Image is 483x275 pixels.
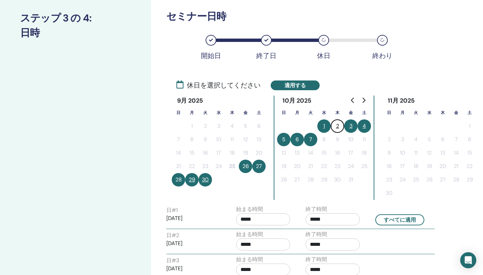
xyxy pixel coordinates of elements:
button: 10 [212,133,225,146]
button: 9 [331,133,344,146]
button: 13 [436,146,449,160]
button: 8 [317,133,331,146]
button: 2 [331,119,344,133]
button: 19 [423,160,436,173]
button: 7 [172,133,185,146]
button: 23 [199,160,212,173]
button: Go to previous month [347,94,358,107]
button: Go to next month [358,94,369,107]
th: 土曜日 [358,106,371,119]
button: 2 [382,133,396,146]
th: 木曜日 [225,106,239,119]
th: 水曜日 [212,106,225,119]
th: 土曜日 [252,106,266,119]
th: 水曜日 [423,106,436,119]
th: 金曜日 [239,106,252,119]
button: 3 [212,119,225,133]
button: 7 [304,133,317,146]
button: 5 [277,133,290,146]
button: 24 [396,173,409,186]
button: 1 [317,119,331,133]
button: 4 [409,133,423,146]
button: 12 [277,146,290,160]
button: 18 [225,146,239,160]
label: 終了時間 [306,256,327,264]
button: 31 [344,173,358,186]
div: Open Intercom Messenger [460,252,476,268]
button: 16 [199,146,212,160]
th: 木曜日 [331,106,344,119]
button: 20 [290,160,304,173]
th: 木曜日 [436,106,449,119]
div: 開始日 [194,52,228,60]
button: 26 [239,160,252,173]
button: 12 [423,146,436,160]
button: 9 [199,133,212,146]
button: 28 [172,173,185,186]
button: 22 [185,160,199,173]
button: 21 [172,160,185,173]
button: 29 [463,173,476,186]
button: 30 [331,173,344,186]
button: 3 [396,133,409,146]
button: 6 [290,133,304,146]
button: 3 [344,119,358,133]
button: 22 [463,160,476,173]
button: 8 [463,133,476,146]
button: 21 [304,160,317,173]
label: 終了時間 [306,230,327,238]
button: 23 [331,160,344,173]
button: 10 [344,133,358,146]
button: 27 [252,160,266,173]
button: 20 [252,146,266,160]
button: 26 [277,173,290,186]
button: 17 [212,146,225,160]
button: 14 [172,146,185,160]
button: 11 [225,133,239,146]
th: 日曜日 [277,106,290,119]
button: 15 [317,146,331,160]
button: 18 [358,146,371,160]
button: 24 [344,160,358,173]
button: 7 [449,133,463,146]
h3: ステップ 3 の 4 : [20,12,131,24]
th: 月曜日 [396,106,409,119]
span: 休日を選択してください [176,80,261,90]
div: 休日 [307,52,340,60]
button: 4 [358,119,371,133]
th: 月曜日 [290,106,304,119]
button: 5 [239,119,252,133]
th: 火曜日 [409,106,423,119]
button: 18 [409,160,423,173]
button: 25 [358,160,371,173]
button: 21 [449,160,463,173]
h3: 日時 [20,27,131,39]
p: [DATE] [166,265,221,273]
th: 土曜日 [463,106,476,119]
div: 終わり [366,52,399,60]
button: 14 [449,146,463,160]
button: 26 [423,173,436,186]
button: 10 [396,146,409,160]
button: 16 [331,146,344,160]
label: 終了時間 [306,205,327,213]
label: 始まる時間 [236,256,263,264]
button: すべてに適用 [375,214,424,225]
button: 6 [436,133,449,146]
p: [DATE] [166,239,221,248]
button: 4 [225,119,239,133]
button: 13 [252,133,266,146]
h3: セミナー日時 [166,10,414,22]
button: 20 [436,160,449,173]
div: 終了日 [250,52,283,60]
button: 23 [382,173,396,186]
p: [DATE] [166,214,221,222]
button: 27 [290,173,304,186]
button: 13 [290,146,304,160]
button: 15 [463,146,476,160]
th: 火曜日 [199,106,212,119]
button: 29 [317,173,331,186]
button: 5 [423,133,436,146]
button: 27 [436,173,449,186]
button: 25 [225,160,239,173]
